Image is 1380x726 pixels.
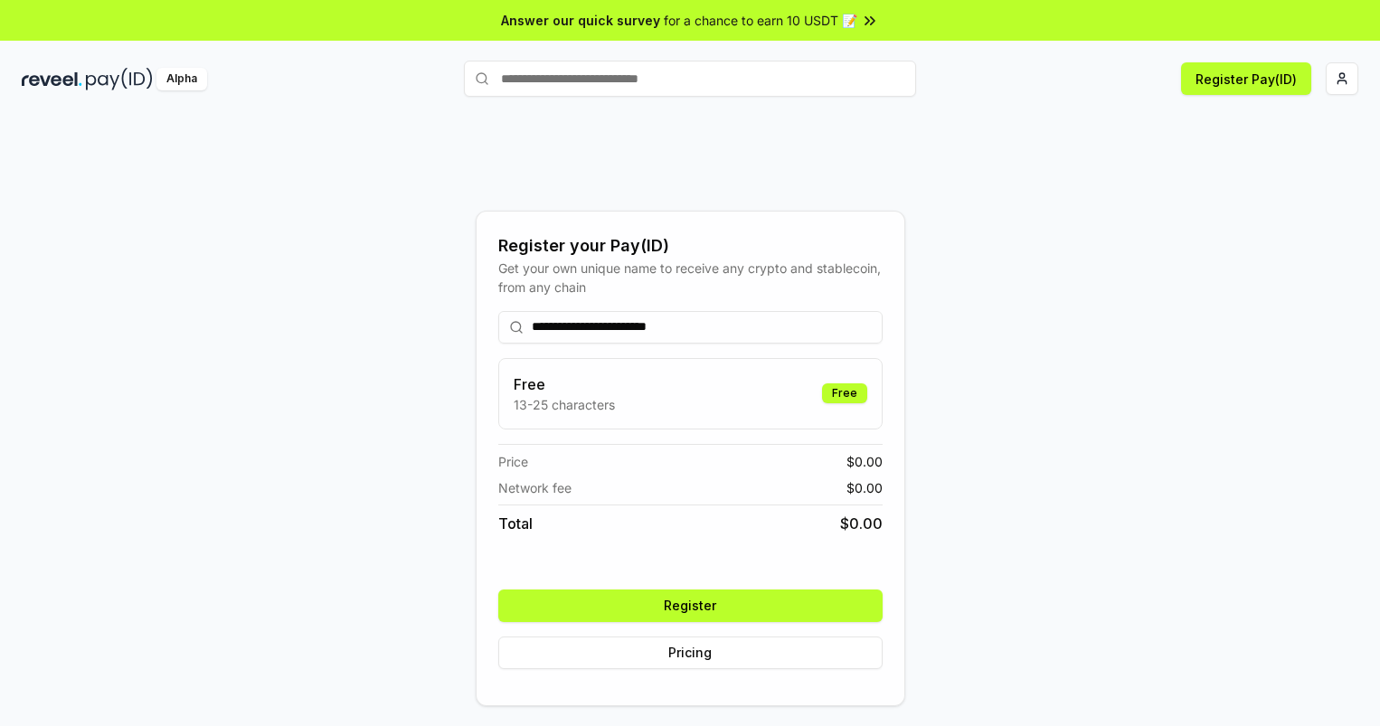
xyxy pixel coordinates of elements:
[840,513,883,534] span: $ 0.00
[846,478,883,497] span: $ 0.00
[498,589,883,622] button: Register
[822,383,867,403] div: Free
[86,68,153,90] img: pay_id
[498,452,528,471] span: Price
[501,11,660,30] span: Answer our quick survey
[1181,62,1311,95] button: Register Pay(ID)
[498,233,883,259] div: Register your Pay(ID)
[498,513,533,534] span: Total
[846,452,883,471] span: $ 0.00
[664,11,857,30] span: for a chance to earn 10 USDT 📝
[514,373,615,395] h3: Free
[498,636,883,669] button: Pricing
[514,395,615,414] p: 13-25 characters
[22,68,82,90] img: reveel_dark
[498,259,883,297] div: Get your own unique name to receive any crypto and stablecoin, from any chain
[498,478,572,497] span: Network fee
[156,68,207,90] div: Alpha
